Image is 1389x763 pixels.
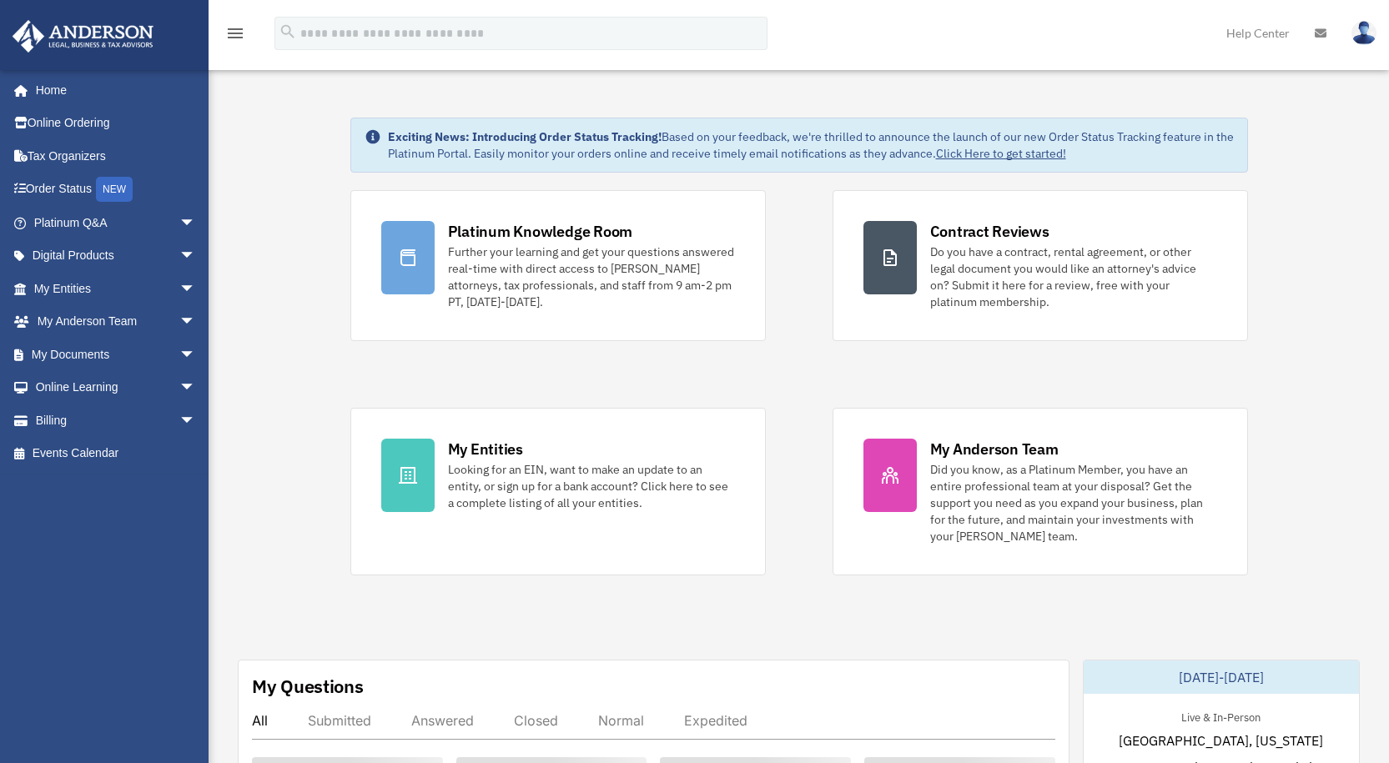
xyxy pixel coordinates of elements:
[12,371,221,404] a: Online Learningarrow_drop_down
[12,139,221,173] a: Tax Organizers
[684,712,747,729] div: Expedited
[179,371,213,405] span: arrow_drop_down
[179,404,213,438] span: arrow_drop_down
[448,221,633,242] div: Platinum Knowledge Room
[388,128,1234,162] div: Based on your feedback, we're thrilled to announce the launch of our new Order Status Tracking fe...
[350,408,766,575] a: My Entities Looking for an EIN, want to make an update to an entity, or sign up for a bank accoun...
[930,243,1217,310] div: Do you have a contract, rental agreement, or other legal document you would like an attorney's ad...
[930,461,1217,545] div: Did you know, as a Platinum Member, you have an entire professional team at your disposal? Get th...
[598,712,644,729] div: Normal
[930,439,1059,459] div: My Anderson Team
[12,173,221,207] a: Order StatusNEW
[1351,21,1376,45] img: User Pic
[448,461,735,511] div: Looking for an EIN, want to make an update to an entity, or sign up for a bank account? Click her...
[12,338,221,371] a: My Documentsarrow_drop_down
[514,712,558,729] div: Closed
[936,146,1066,161] a: Click Here to get started!
[12,404,221,437] a: Billingarrow_drop_down
[179,206,213,240] span: arrow_drop_down
[12,73,213,107] a: Home
[179,239,213,274] span: arrow_drop_down
[252,674,364,699] div: My Questions
[833,190,1248,341] a: Contract Reviews Do you have a contract, rental agreement, or other legal document you would like...
[930,221,1049,242] div: Contract Reviews
[179,272,213,306] span: arrow_drop_down
[8,20,159,53] img: Anderson Advisors Platinum Portal
[279,23,297,41] i: search
[12,239,221,273] a: Digital Productsarrow_drop_down
[308,712,371,729] div: Submitted
[96,177,133,202] div: NEW
[350,190,766,341] a: Platinum Knowledge Room Further your learning and get your questions answered real-time with dire...
[225,23,245,43] i: menu
[252,712,268,729] div: All
[1119,730,1323,750] span: [GEOGRAPHIC_DATA], [US_STATE]
[12,437,221,470] a: Events Calendar
[12,305,221,339] a: My Anderson Teamarrow_drop_down
[448,243,735,310] div: Further your learning and get your questions answered real-time with direct access to [PERSON_NAM...
[411,712,474,729] div: Answered
[12,107,221,140] a: Online Ordering
[12,272,221,305] a: My Entitiesarrow_drop_down
[225,29,245,43] a: menu
[179,305,213,339] span: arrow_drop_down
[388,129,662,144] strong: Exciting News: Introducing Order Status Tracking!
[1168,707,1274,725] div: Live & In-Person
[179,338,213,372] span: arrow_drop_down
[1084,660,1359,694] div: [DATE]-[DATE]
[448,439,523,459] div: My Entities
[833,408,1248,575] a: My Anderson Team Did you know, as a Platinum Member, you have an entire professional team at your...
[12,206,221,239] a: Platinum Q&Aarrow_drop_down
